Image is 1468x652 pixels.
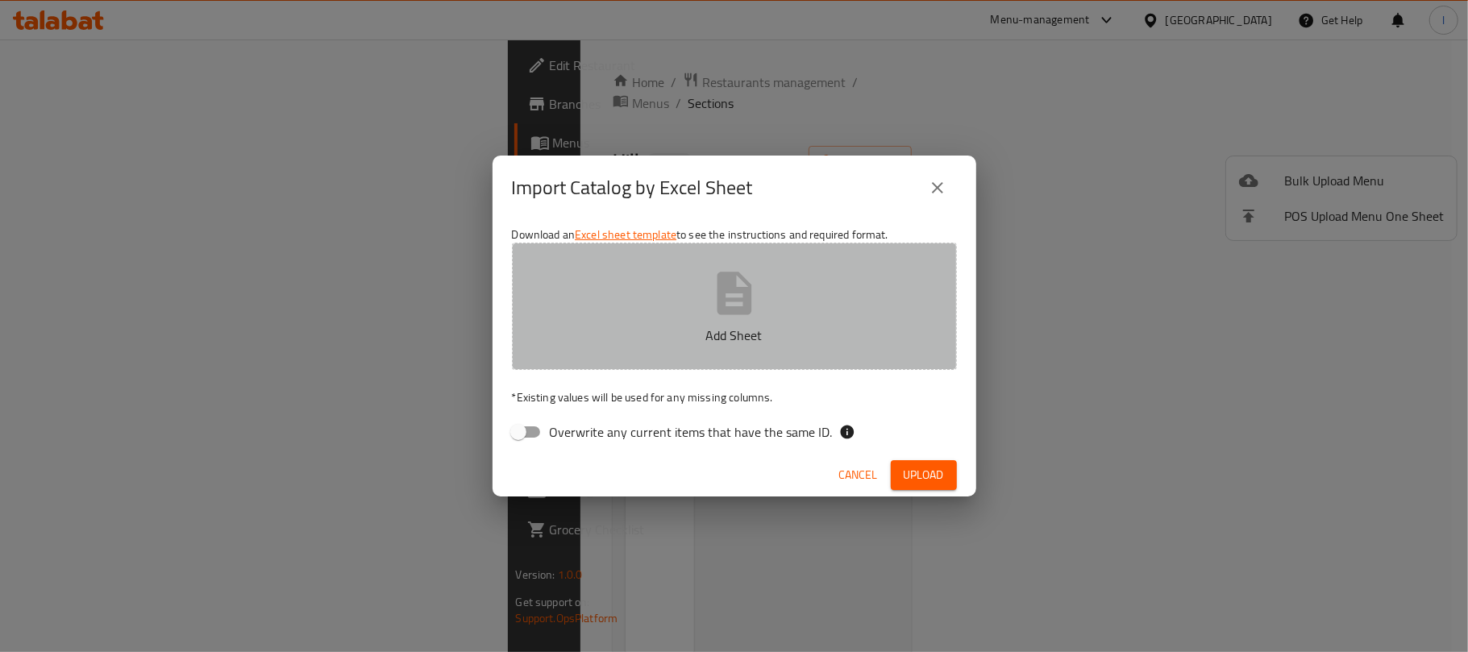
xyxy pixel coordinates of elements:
span: Cancel [839,465,878,485]
p: Existing values will be used for any missing columns. [512,389,957,405]
svg: If the overwrite option isn't selected, then the items that match an existing ID will be ignored ... [839,424,855,440]
div: Download an to see the instructions and required format. [493,220,976,454]
span: Overwrite any current items that have the same ID. [550,422,833,442]
button: close [918,168,957,207]
button: Cancel [833,460,884,490]
a: Excel sheet template [575,224,676,245]
button: Upload [891,460,957,490]
span: Upload [904,465,944,485]
h2: Import Catalog by Excel Sheet [512,175,753,201]
p: Add Sheet [537,326,932,345]
button: Add Sheet [512,243,957,370]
